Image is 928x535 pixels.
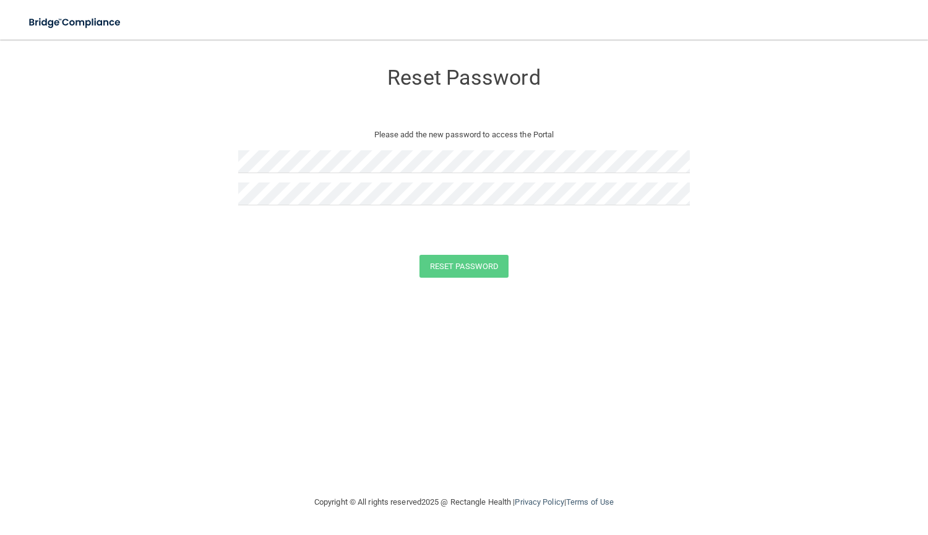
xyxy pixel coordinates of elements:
h3: Reset Password [238,66,690,89]
a: Terms of Use [566,497,614,507]
img: bridge_compliance_login_screen.278c3ca4.svg [19,10,132,35]
div: Copyright © All rights reserved 2025 @ Rectangle Health | | [238,482,690,522]
a: Privacy Policy [515,497,564,507]
button: Reset Password [419,255,509,278]
p: Please add the new password to access the Portal [247,127,681,142]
